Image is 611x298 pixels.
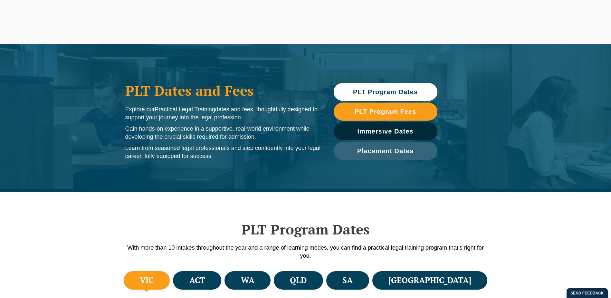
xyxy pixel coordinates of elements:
[189,275,205,286] h4: ACT
[357,148,414,154] span: Placement Dates
[125,105,321,122] p: Explore our dates and fees, thoughtfully designed to support your journey into the legal profession.
[241,275,254,286] h4: WA
[355,108,416,115] span: PLT Program Fees
[334,142,437,160] a: Placement Dates
[334,83,437,101] a: PLT Program Dates
[334,122,437,140] a: Immersive Dates
[125,83,321,99] h1: PLT Dates and Fees
[125,125,321,141] p: Gain hands-on experience in a supportive, real-world environment while developing the crucial ski...
[140,275,154,286] h4: VIC
[290,275,307,286] h4: QLD
[125,144,321,160] p: Learn from seasoned legal professionals and step confidently into your legal career, fully equipp...
[122,244,489,260] p: With more than 10 intakes throughout the year and a range of learning modes, you can find a pract...
[358,128,414,134] span: Immersive Dates
[388,275,471,286] h4: [GEOGRAPHIC_DATA]
[353,89,418,95] span: PLT Program Dates
[122,221,489,237] h2: PLT Program Dates
[334,103,437,121] a: PLT Program Fees
[342,275,353,286] h4: SA
[155,106,215,113] span: Practical Legal Training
